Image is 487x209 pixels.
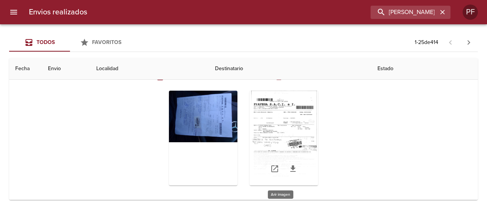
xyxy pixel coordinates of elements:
th: Destinatario [209,58,371,80]
span: Pagina siguiente [460,33,478,52]
h6: Envios realizados [29,6,87,18]
th: Localidad [90,58,209,80]
button: menu [5,3,23,21]
a: Abrir [266,160,284,178]
a: Descargar [284,160,302,178]
input: buscar [371,6,438,19]
p: 1 - 25 de 414 [415,39,438,46]
div: Arir imagen [169,91,237,185]
span: Todos [37,39,55,46]
th: Envio [42,58,91,80]
th: Estado [371,58,478,80]
span: Pagina anterior [441,38,460,46]
th: Fecha [9,58,42,80]
div: PF [463,5,478,20]
div: Tabs Envios [9,33,131,52]
div: Abrir información de usuario [463,5,478,20]
span: Favoritos [92,39,121,46]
